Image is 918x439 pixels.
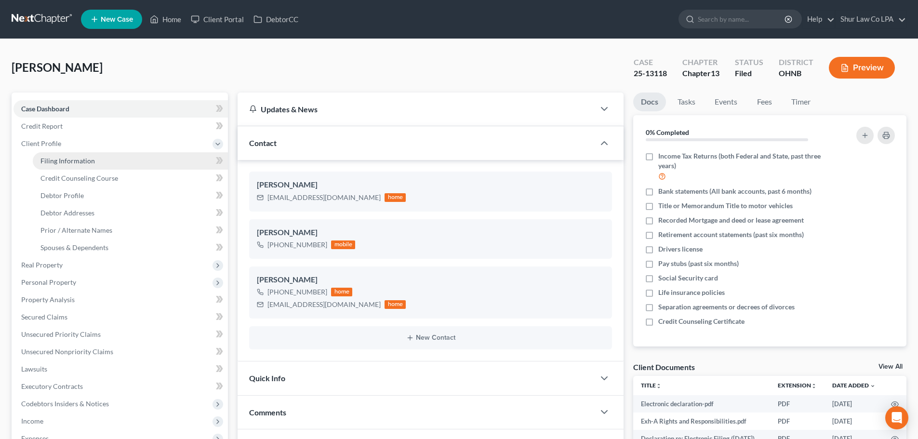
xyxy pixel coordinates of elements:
[634,68,667,79] div: 25-13118
[21,139,61,147] span: Client Profile
[267,287,327,297] div: [PHONE_NUMBER]
[21,382,83,390] span: Executory Contracts
[21,278,76,286] span: Personal Property
[385,193,406,202] div: home
[641,382,662,389] a: Titleunfold_more
[40,243,108,252] span: Spouses & Dependents
[633,362,695,372] div: Client Documents
[13,308,228,326] a: Secured Claims
[21,417,43,425] span: Income
[249,138,277,147] span: Contact
[40,226,112,234] span: Prior / Alternate Names
[658,259,739,268] span: Pay stubs (past six months)
[735,68,763,79] div: Filed
[811,383,817,389] i: unfold_more
[249,373,285,383] span: Quick Info
[13,291,228,308] a: Property Analysis
[779,68,813,79] div: OHNB
[33,204,228,222] a: Debtor Addresses
[634,57,667,68] div: Case
[257,274,604,286] div: [PERSON_NAME]
[21,365,47,373] span: Lawsuits
[267,240,327,250] div: [PHONE_NUMBER]
[658,288,725,297] span: Life insurance policies
[770,395,825,412] td: PDF
[267,300,381,309] div: [EMAIL_ADDRESS][DOMAIN_NAME]
[21,330,101,338] span: Unsecured Priority Claims
[186,11,249,28] a: Client Portal
[13,360,228,378] a: Lawsuits
[633,93,666,111] a: Docs
[658,302,795,312] span: Separation agreements or decrees of divorces
[13,326,228,343] a: Unsecured Priority Claims
[12,60,103,74] span: [PERSON_NAME]
[13,118,228,135] a: Credit Report
[267,193,381,202] div: [EMAIL_ADDRESS][DOMAIN_NAME]
[21,261,63,269] span: Real Property
[21,295,75,304] span: Property Analysis
[711,68,719,78] span: 13
[802,11,835,28] a: Help
[257,334,604,342] button: New Contact
[735,57,763,68] div: Status
[698,10,786,28] input: Search by name...
[33,222,228,239] a: Prior / Alternate Names
[658,244,703,254] span: Drivers license
[331,240,355,249] div: mobile
[658,201,793,211] span: Title or Memorandum Title to motor vehicles
[749,93,780,111] a: Fees
[829,57,895,79] button: Preview
[658,230,804,239] span: Retirement account statements (past six months)
[40,209,94,217] span: Debtor Addresses
[13,378,228,395] a: Executory Contracts
[682,57,719,68] div: Chapter
[385,300,406,309] div: home
[40,191,84,200] span: Debtor Profile
[40,174,118,182] span: Credit Counseling Course
[21,347,113,356] span: Unsecured Nonpriority Claims
[249,11,303,28] a: DebtorCC
[670,93,703,111] a: Tasks
[870,383,876,389] i: expand_more
[656,383,662,389] i: unfold_more
[13,100,228,118] a: Case Dashboard
[646,128,689,136] strong: 0% Completed
[878,363,903,370] a: View All
[825,412,883,430] td: [DATE]
[21,399,109,408] span: Codebtors Insiders & Notices
[633,412,770,430] td: Exh-A Rights and Responsibilities.pdf
[13,343,228,360] a: Unsecured Nonpriority Claims
[658,151,830,171] span: Income Tax Returns (both Federal and State, past three years)
[249,104,583,114] div: Updates & News
[33,187,228,204] a: Debtor Profile
[885,406,908,429] div: Open Intercom Messenger
[33,170,228,187] a: Credit Counseling Course
[832,382,876,389] a: Date Added expand_more
[658,273,718,283] span: Social Security card
[249,408,286,417] span: Comments
[836,11,906,28] a: Shur Law Co LPA
[633,395,770,412] td: Electronic declaration-pdf
[257,179,604,191] div: [PERSON_NAME]
[707,93,745,111] a: Events
[40,157,95,165] span: Filing Information
[658,317,745,326] span: Credit Counseling Certificate
[21,122,63,130] span: Credit Report
[21,105,69,113] span: Case Dashboard
[257,227,604,239] div: [PERSON_NAME]
[145,11,186,28] a: Home
[33,152,228,170] a: Filing Information
[331,288,352,296] div: home
[33,239,228,256] a: Spouses & Dependents
[682,68,719,79] div: Chapter
[21,313,67,321] span: Secured Claims
[101,16,133,23] span: New Case
[778,382,817,389] a: Extensionunfold_more
[784,93,818,111] a: Timer
[779,57,813,68] div: District
[825,395,883,412] td: [DATE]
[658,215,804,225] span: Recorded Mortgage and deed or lease agreement
[770,412,825,430] td: PDF
[658,186,812,196] span: Bank statements (All bank accounts, past 6 months)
